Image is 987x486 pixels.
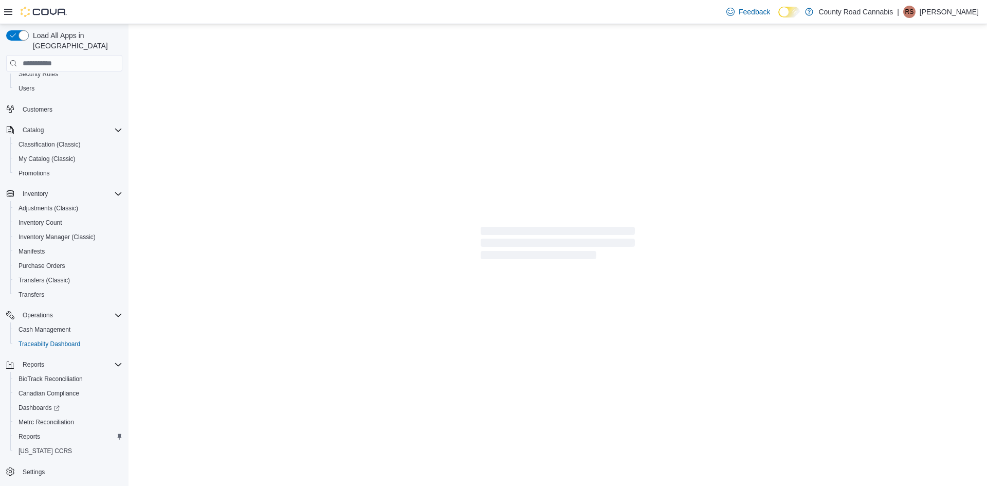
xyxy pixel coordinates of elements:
span: Catalog [23,126,44,134]
span: Catalog [19,124,122,136]
a: Manifests [14,245,49,258]
span: Classification (Classic) [14,138,122,151]
span: Inventory [19,188,122,200]
span: Purchase Orders [14,260,122,272]
span: Canadian Compliance [19,389,79,398]
span: Inventory [23,190,48,198]
a: Adjustments (Classic) [14,202,82,214]
span: Security Roles [19,70,58,78]
span: Promotions [19,169,50,177]
span: BioTrack Reconciliation [19,375,83,383]
span: Canadian Compliance [14,387,122,400]
button: [US_STATE] CCRS [10,444,126,458]
span: Adjustments (Classic) [14,202,122,214]
span: BioTrack Reconciliation [14,373,122,385]
button: My Catalog (Classic) [10,152,126,166]
button: Reports [2,357,126,372]
button: Reports [19,358,48,371]
a: BioTrack Reconciliation [14,373,87,385]
a: My Catalog (Classic) [14,153,80,165]
span: Inventory Count [19,219,62,227]
span: Settings [19,465,122,478]
span: Traceabilty Dashboard [14,338,122,350]
span: Loading [481,229,635,262]
button: Purchase Orders [10,259,126,273]
button: Metrc Reconciliation [10,415,126,429]
span: Customers [23,105,52,114]
button: Customers [2,102,126,117]
img: Cova [21,7,67,17]
span: Load All Apps in [GEOGRAPHIC_DATA] [29,30,122,51]
span: Transfers (Classic) [14,274,122,286]
a: [US_STATE] CCRS [14,445,76,457]
span: Transfers [19,291,44,299]
span: Reports [23,361,44,369]
span: Classification (Classic) [19,140,81,149]
button: Settings [2,464,126,479]
span: Cash Management [19,326,70,334]
span: Transfers [14,289,122,301]
button: Inventory [19,188,52,200]
span: Washington CCRS [14,445,122,457]
span: Users [19,84,34,93]
span: Operations [19,309,122,321]
a: Inventory Count [14,217,66,229]
span: Inventory Count [14,217,122,229]
span: Inventory Manager (Classic) [19,233,96,241]
button: Inventory Manager (Classic) [10,230,126,244]
a: Classification (Classic) [14,138,85,151]
button: Cash Management [10,322,126,337]
span: Manifests [14,245,122,258]
button: Users [10,81,126,96]
button: Inventory Count [10,215,126,230]
a: Dashboards [10,401,126,415]
span: Traceabilty Dashboard [19,340,80,348]
button: Traceabilty Dashboard [10,337,126,351]
button: Inventory [2,187,126,201]
button: Classification (Classic) [10,137,126,152]
button: Adjustments (Classic) [10,201,126,215]
a: Canadian Compliance [14,387,83,400]
a: Dashboards [14,402,64,414]
button: Canadian Compliance [10,386,126,401]
span: Security Roles [14,68,122,80]
button: BioTrack Reconciliation [10,372,126,386]
span: Customers [19,103,122,116]
a: Purchase Orders [14,260,69,272]
span: [US_STATE] CCRS [19,447,72,455]
button: Security Roles [10,67,126,81]
a: Users [14,82,39,95]
p: County Road Cannabis [818,6,893,18]
button: Operations [19,309,57,321]
span: Reports [14,430,122,443]
span: Settings [23,468,45,476]
p: | [897,6,899,18]
button: Manifests [10,244,126,259]
a: Transfers [14,289,48,301]
a: Promotions [14,167,54,179]
span: Reports [19,358,122,371]
span: My Catalog (Classic) [19,155,76,163]
a: Transfers (Classic) [14,274,74,286]
input: Dark Mode [778,7,800,17]
button: Reports [10,429,126,444]
span: Promotions [14,167,122,179]
span: Dashboards [14,402,122,414]
a: Inventory Manager (Classic) [14,231,100,243]
button: Catalog [19,124,48,136]
span: Manifests [19,247,45,256]
span: Adjustments (Classic) [19,204,78,212]
a: Feedback [722,2,774,22]
span: Metrc Reconciliation [19,418,74,426]
button: Transfers [10,287,126,302]
span: Purchase Orders [19,262,65,270]
a: Settings [19,466,49,478]
a: Cash Management [14,323,75,336]
p: [PERSON_NAME] [920,6,979,18]
button: Transfers (Classic) [10,273,126,287]
a: Metrc Reconciliation [14,416,78,428]
a: Customers [19,103,57,116]
span: Users [14,82,122,95]
a: Reports [14,430,44,443]
button: Operations [2,308,126,322]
